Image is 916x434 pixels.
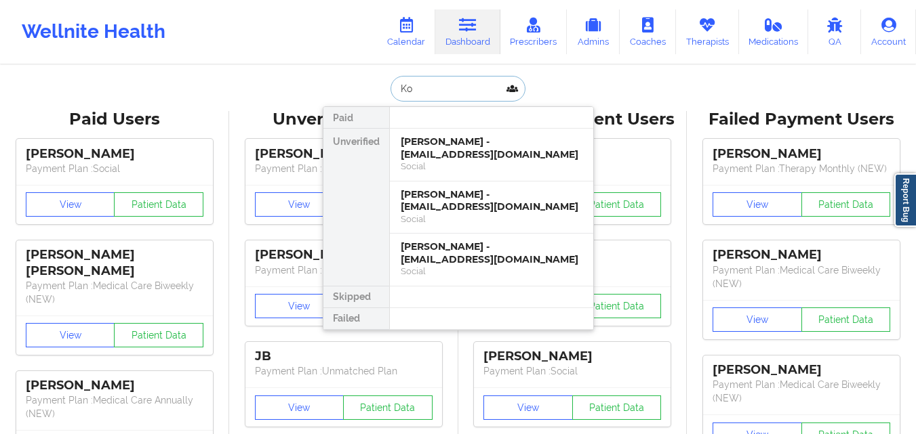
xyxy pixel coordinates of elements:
div: [PERSON_NAME] [26,146,203,162]
div: [PERSON_NAME] [713,247,890,263]
button: View [255,192,344,217]
button: View [255,395,344,420]
div: [PERSON_NAME] - [EMAIL_ADDRESS][DOMAIN_NAME] [401,188,582,213]
p: Payment Plan : Social [483,364,661,378]
button: Patient Data [801,192,891,217]
div: JB [255,349,433,364]
div: [PERSON_NAME] - [EMAIL_ADDRESS][DOMAIN_NAME] [401,135,582,160]
p: Payment Plan : Medical Care Biweekly (NEW) [713,378,890,405]
button: View [483,395,573,420]
a: Admins [567,9,620,54]
div: Unverified Users [239,109,449,130]
p: Payment Plan : Unmatched Plan [255,263,433,277]
button: Patient Data [572,294,662,318]
p: Payment Plan : Medical Care Annually (NEW) [26,393,203,420]
a: Medications [739,9,809,54]
div: [PERSON_NAME] [PERSON_NAME] [26,247,203,278]
div: [PERSON_NAME] [255,146,433,162]
a: Therapists [676,9,739,54]
a: QA [808,9,861,54]
p: Payment Plan : Unmatched Plan [255,162,433,175]
div: [PERSON_NAME] [255,247,433,263]
p: Payment Plan : Therapy Monthly (NEW) [713,162,890,175]
p: Payment Plan : Medical Care Biweekly (NEW) [26,279,203,306]
button: Patient Data [114,323,203,347]
button: View [713,307,802,332]
a: Calendar [377,9,435,54]
div: Paid [323,107,389,129]
a: Coaches [620,9,676,54]
div: Unverified [323,129,389,286]
p: Payment Plan : Medical Care Biweekly (NEW) [713,263,890,290]
a: Report Bug [894,173,916,227]
a: Dashboard [435,9,500,54]
button: View [26,192,115,217]
p: Payment Plan : Unmatched Plan [255,364,433,378]
div: [PERSON_NAME] [26,378,203,393]
button: Patient Data [801,307,891,332]
button: View [713,192,802,217]
div: [PERSON_NAME] [483,349,661,364]
a: Prescribers [500,9,567,54]
div: [PERSON_NAME] [713,362,890,378]
a: Account [861,9,916,54]
div: [PERSON_NAME] - [EMAIL_ADDRESS][DOMAIN_NAME] [401,240,582,265]
div: Social [401,265,582,277]
div: [PERSON_NAME] [713,146,890,162]
button: Patient Data [572,395,662,420]
button: Patient Data [114,192,203,217]
div: Failed Payment Users [696,109,907,130]
button: Patient Data [572,192,662,217]
div: Social [401,160,582,172]
button: Patient Data [343,395,433,420]
div: Paid Users [9,109,220,130]
div: Social [401,213,582,225]
button: View [26,323,115,347]
p: Payment Plan : Social [26,162,203,175]
div: Skipped [323,286,389,308]
div: Failed [323,308,389,330]
button: View [255,294,344,318]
